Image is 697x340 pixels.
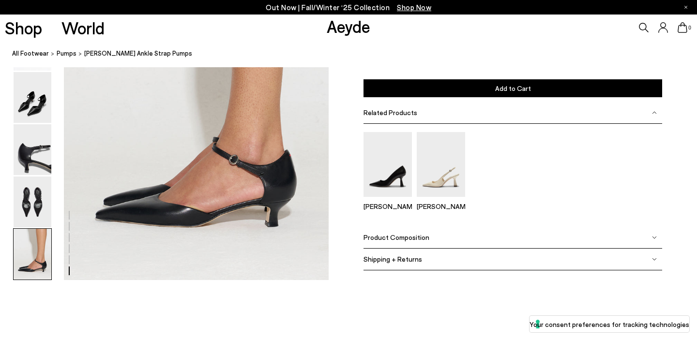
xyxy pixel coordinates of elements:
[266,1,431,14] p: Out Now | Fall/Winter ‘25 Collection
[61,19,105,36] a: World
[530,316,689,332] button: Your consent preferences for tracking technologies
[12,48,49,59] a: All Footwear
[530,319,689,329] label: Your consent preferences for tracking technologies
[14,229,51,280] img: Tillie Ankle Strap Pumps - Image 6
[14,177,51,227] img: Tillie Ankle Strap Pumps - Image 5
[57,49,76,57] span: pumps
[364,190,412,210] a: Zandra Pointed Pumps [PERSON_NAME]
[364,108,417,117] span: Related Products
[364,255,422,263] span: Shipping + Returns
[327,16,370,36] a: Aeyde
[687,25,692,30] span: 0
[652,110,657,115] img: svg%3E
[495,84,531,92] span: Add to Cart
[57,48,76,59] a: pumps
[417,202,465,210] p: [PERSON_NAME]
[5,19,42,36] a: Shop
[84,48,192,59] span: [PERSON_NAME] Ankle Strap Pumps
[12,41,697,67] nav: breadcrumb
[678,22,687,33] a: 0
[364,79,662,97] button: Add to Cart
[652,235,657,239] img: svg%3E
[14,72,51,123] img: Tillie Ankle Strap Pumps - Image 3
[364,233,429,241] span: Product Composition
[397,3,431,12] span: Navigate to /collections/new-in
[652,256,657,261] img: svg%3E
[364,202,412,210] p: [PERSON_NAME]
[14,124,51,175] img: Tillie Ankle Strap Pumps - Image 4
[417,132,465,196] img: Fernanda Slingback Pumps
[364,132,412,196] img: Zandra Pointed Pumps
[417,190,465,210] a: Fernanda Slingback Pumps [PERSON_NAME]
